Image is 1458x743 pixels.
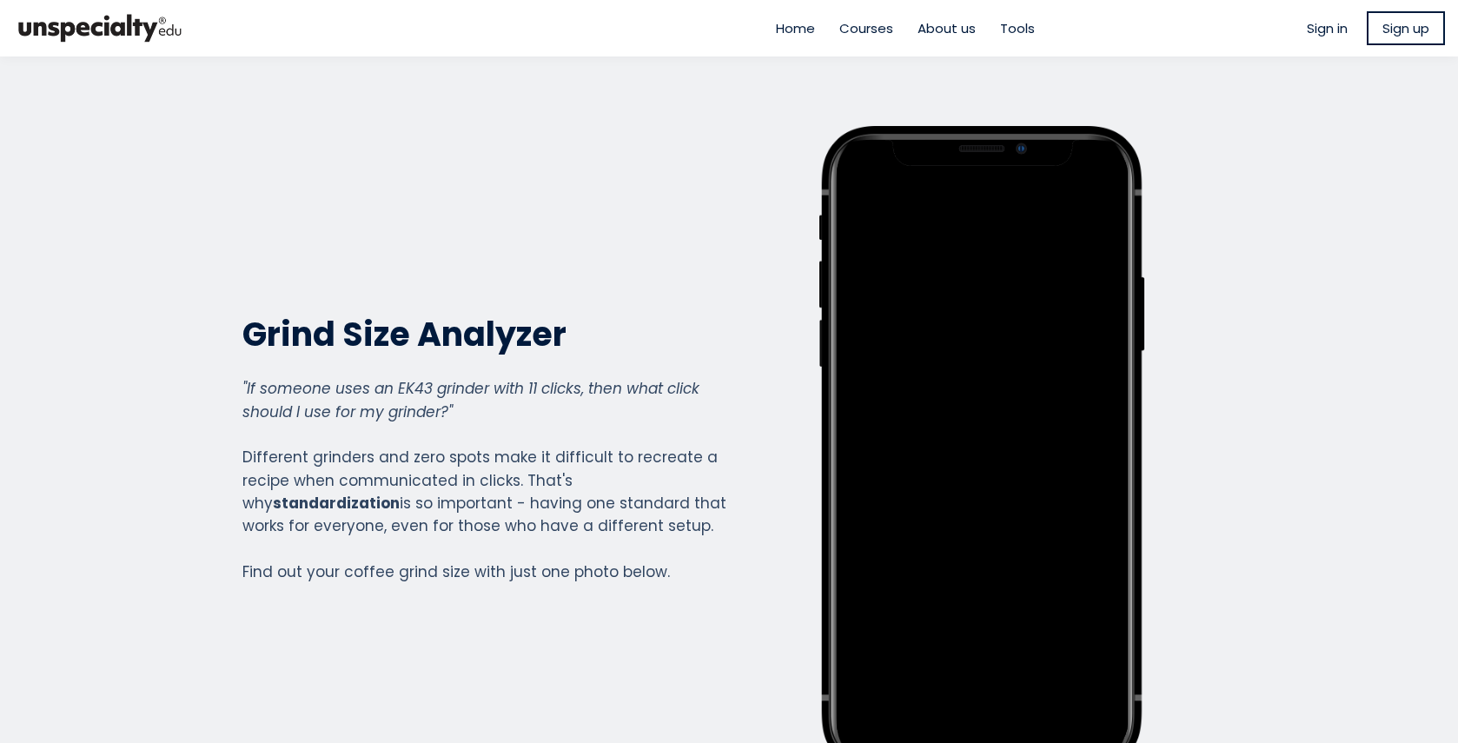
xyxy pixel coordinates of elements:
[13,7,187,50] img: bc390a18feecddb333977e298b3a00a1.png
[839,18,893,38] a: Courses
[1382,18,1429,38] span: Sign up
[1307,18,1348,38] a: Sign in
[273,493,400,514] strong: standardization
[242,377,727,583] div: Different grinders and zero spots make it difficult to recreate a recipe when communicated in cli...
[1000,18,1035,38] a: Tools
[242,378,699,421] em: "If someone uses an EK43 grinder with 11 clicks, then what click should I use for my grinder?"
[918,18,976,38] a: About us
[776,18,815,38] a: Home
[242,313,727,355] h2: Grind Size Analyzer
[1367,11,1445,45] a: Sign up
